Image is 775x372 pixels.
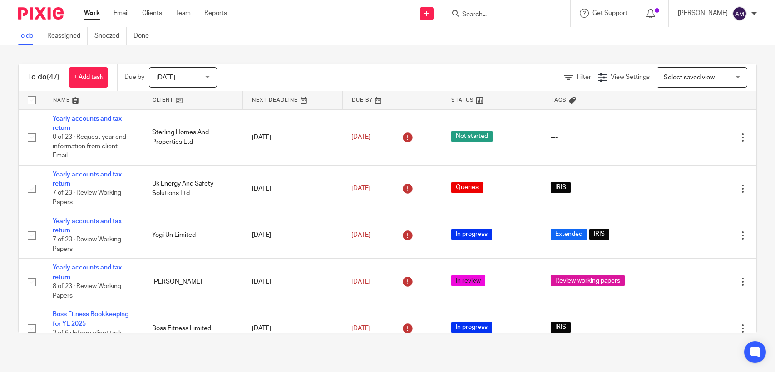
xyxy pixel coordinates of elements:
a: Work [84,9,100,18]
span: IRIS [551,322,571,333]
p: Due by [124,73,144,82]
td: Sterling Homes And Properties Ltd [143,109,242,165]
span: In review [451,275,485,286]
a: + Add task [69,67,108,88]
img: svg%3E [732,6,747,21]
span: [DATE] [156,74,175,81]
span: Not started [451,131,493,142]
span: Select saved view [664,74,715,81]
td: [DATE] [243,212,342,259]
a: Clients [142,9,162,18]
span: 0 of 23 · Request year end information from client- Email [53,134,126,159]
span: 2 of 6 · Inform client task started [53,330,122,346]
span: IRIS [589,229,609,240]
span: [DATE] [351,232,370,238]
span: Filter [577,74,591,80]
span: View Settings [611,74,650,80]
span: 8 of 23 · Review Working Papers [53,283,121,299]
a: Yearly accounts and tax return [53,264,122,280]
h1: To do [28,73,59,82]
span: [DATE] [351,186,370,192]
a: Done [133,27,156,45]
a: Boss Fitness Bookkeeping for YE 2025 [53,311,128,327]
a: Yearly accounts and tax return [53,116,122,131]
span: [DATE] [351,134,370,140]
a: To do [18,27,40,45]
span: Queries [451,182,483,193]
span: In progress [451,322,492,333]
span: 7 of 23 · Review Working Papers [53,237,121,253]
p: [PERSON_NAME] [678,9,728,18]
td: Boss Fitness Limited [143,305,242,352]
span: Review working papers [551,275,625,286]
input: Search [461,11,543,19]
span: [DATE] [351,325,370,332]
span: IRIS [551,182,571,193]
span: Get Support [592,10,627,16]
span: 7 of 23 · Review Working Papers [53,190,121,206]
td: [DATE] [243,305,342,352]
span: Extended [551,229,587,240]
td: [DATE] [243,259,342,305]
span: Tags [551,98,567,103]
img: Pixie [18,7,64,20]
span: (47) [47,73,59,81]
a: Yearly accounts and tax return [53,171,122,187]
a: Yearly accounts and tax return [53,218,122,234]
span: [DATE] [351,279,370,285]
td: Uk Energy And Safety Solutions Ltd [143,165,242,212]
td: [PERSON_NAME] [143,259,242,305]
a: Snoozed [94,27,127,45]
td: Yogi Un Limited [143,212,242,259]
a: Reports [204,9,227,18]
span: In progress [451,229,492,240]
div: --- [551,133,647,142]
a: Reassigned [47,27,88,45]
td: [DATE] [243,109,342,165]
a: Team [176,9,191,18]
a: Email [114,9,128,18]
td: [DATE] [243,165,342,212]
